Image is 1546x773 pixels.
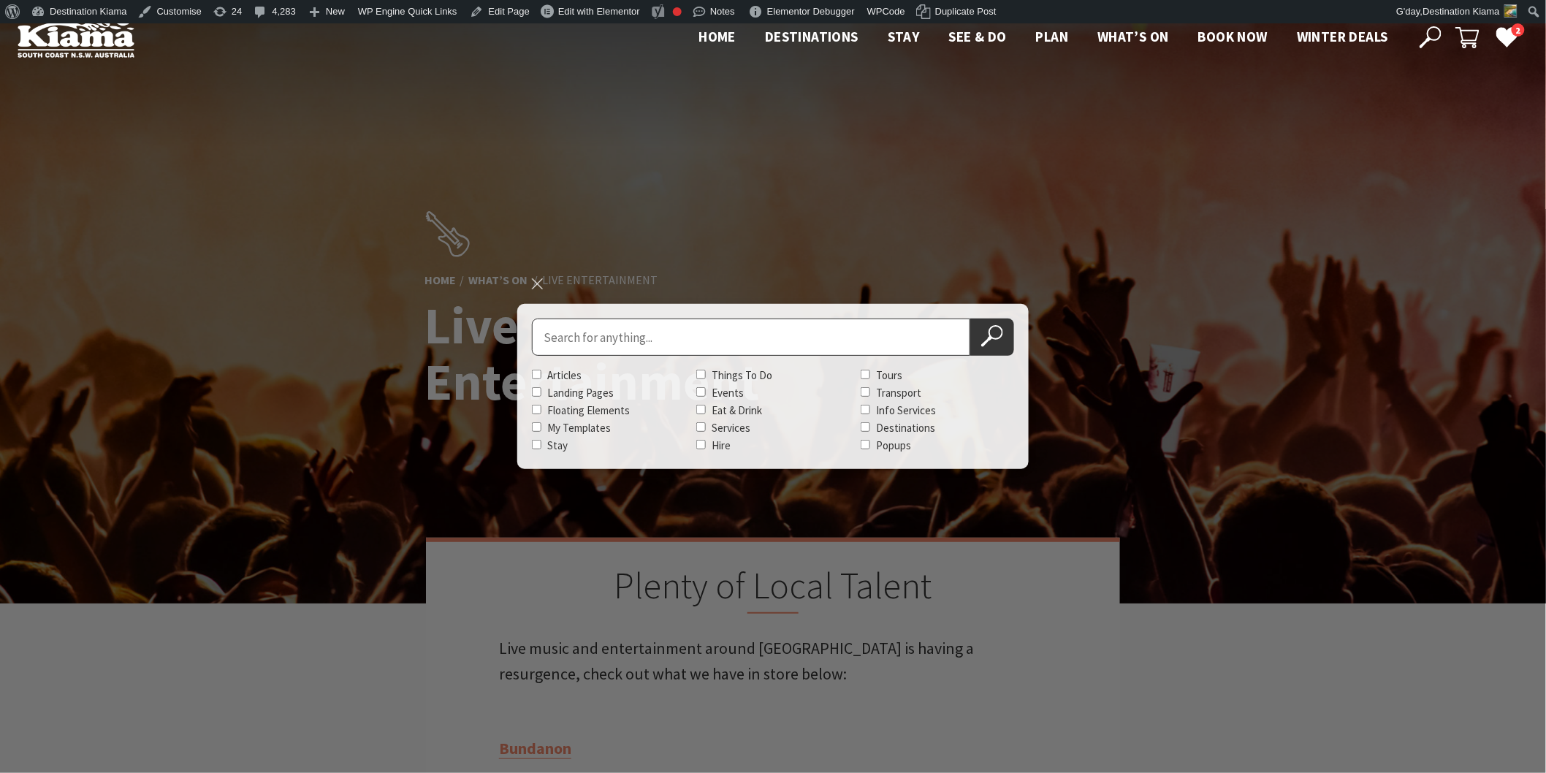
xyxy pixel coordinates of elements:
[876,386,921,400] label: Transport
[547,438,568,452] label: Stay
[712,438,731,452] label: Hire
[547,403,630,417] label: Floating Elements
[712,403,762,417] label: Eat & Drink
[712,386,744,400] label: Events
[876,421,935,435] label: Destinations
[547,421,611,435] label: My Templates
[712,368,772,382] label: Things To Do
[547,386,614,400] label: Landing Pages
[685,26,1403,50] nav: Main Menu
[876,368,902,382] label: Tours
[876,438,911,452] label: Popups
[547,368,582,382] label: Articles
[532,319,970,356] input: Search for:
[712,421,750,435] label: Services
[876,403,936,417] label: Info Services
